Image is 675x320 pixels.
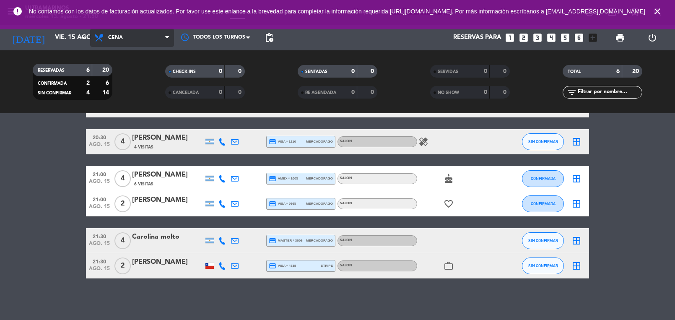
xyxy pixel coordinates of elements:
span: SIN CONFIRMAR [528,263,558,268]
strong: 0 [503,89,508,95]
span: SIN CONFIRMAR [38,91,71,95]
span: Cena [108,35,123,41]
i: credit_card [269,138,276,146]
span: 21:30 [89,256,110,266]
span: ago. 15 [89,241,110,250]
span: 2 [114,195,131,212]
i: work_outline [444,261,454,271]
strong: 6 [616,68,620,74]
strong: 0 [484,68,487,74]
div: [PERSON_NAME] [132,169,203,180]
button: CONFIRMADA [522,170,564,187]
i: border_all [571,261,582,271]
i: close [652,6,662,16]
span: 4 [114,133,131,150]
strong: 20 [102,67,111,73]
div: [PERSON_NAME] [132,195,203,206]
i: border_all [571,174,582,184]
span: SERVIDAS [438,70,458,74]
i: [DATE] [6,29,51,47]
i: credit_card [269,237,276,245]
span: ago. 15 [89,204,110,213]
strong: 0 [219,89,222,95]
span: SALON [340,202,352,205]
span: stripe [321,263,333,268]
span: 4 Visitas [134,144,153,151]
strong: 0 [238,89,243,95]
span: 4 [114,232,131,249]
span: SALON [340,177,352,180]
span: visa * 4838 [269,262,296,270]
span: SIN CONFIRMAR [528,139,558,144]
span: RESERVADAS [38,68,65,73]
div: Carolina molto [132,232,203,242]
span: 6 Visitas [134,181,153,187]
span: CONFIRMADA [531,176,556,181]
span: NO SHOW [438,91,459,95]
strong: 2 [86,80,90,86]
strong: 0 [484,89,487,95]
i: looks_4 [546,32,557,43]
i: border_all [571,137,582,147]
strong: 0 [219,68,222,74]
i: credit_card [269,200,276,208]
span: CHECK INS [173,70,196,74]
span: CANCELADA [173,91,199,95]
strong: 20 [632,68,641,74]
strong: 0 [371,89,376,95]
span: SALON [340,239,352,242]
span: SENTADAS [305,70,327,74]
strong: 6 [86,67,90,73]
strong: 0 [371,68,376,74]
span: master * 3006 [269,237,303,245]
i: border_all [571,199,582,209]
i: error [13,6,23,16]
span: visa * 5665 [269,200,296,208]
span: visa * 1210 [269,138,296,146]
i: filter_list [567,87,577,97]
span: TOTAL [568,70,581,74]
i: looks_5 [560,32,571,43]
input: Filtrar por nombre... [577,88,642,97]
span: CONFIRMADA [38,81,67,86]
span: mercadopago [306,139,333,144]
span: 4 [114,170,131,187]
strong: 0 [351,68,355,74]
div: [PERSON_NAME] [132,133,203,143]
span: 21:30 [89,231,110,241]
span: Reservas para [453,34,501,42]
span: mercadopago [306,176,333,181]
strong: 0 [503,68,508,74]
button: SIN CONFIRMAR [522,232,564,249]
span: 20:30 [89,132,110,142]
span: RE AGENDADA [305,91,336,95]
span: 21:00 [89,169,110,179]
span: 21:00 [89,194,110,204]
strong: 4 [86,90,90,96]
span: amex * 1005 [269,175,298,182]
span: CONFIRMADA [531,201,556,206]
button: SIN CONFIRMAR [522,133,564,150]
div: [PERSON_NAME] [132,257,203,268]
i: looks_3 [532,32,543,43]
span: ago. 15 [89,266,110,276]
i: healing [418,137,428,147]
a: . Por más información escríbanos a [EMAIL_ADDRESS][DOMAIN_NAME] [452,8,645,15]
i: credit_card [269,175,276,182]
strong: 14 [102,90,111,96]
button: SIN CONFIRMAR [522,258,564,274]
strong: 6 [106,80,111,86]
span: SALON [340,264,352,267]
i: looks_6 [574,32,584,43]
strong: 0 [351,89,355,95]
span: 2 [114,258,131,274]
i: arrow_drop_down [78,33,88,43]
span: No contamos con los datos de facturación actualizados. Por favor use este enlance a la brevedad p... [29,8,645,15]
a: [URL][DOMAIN_NAME] [390,8,452,15]
strong: 0 [238,68,243,74]
i: looks_two [518,32,529,43]
span: pending_actions [264,33,274,43]
span: print [615,33,625,43]
i: favorite_border [444,199,454,209]
span: SALON [340,140,352,143]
